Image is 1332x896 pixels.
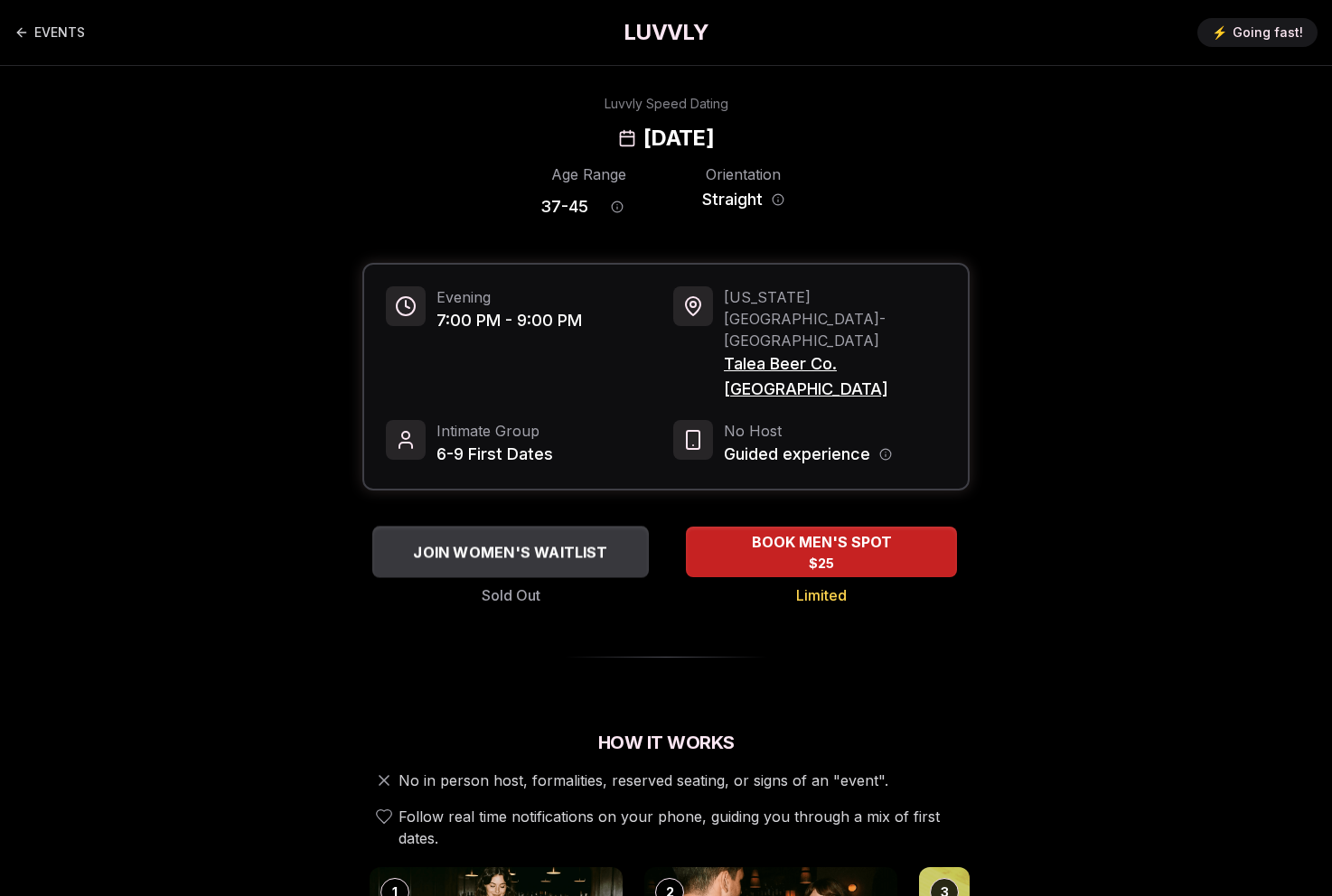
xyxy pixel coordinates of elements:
[809,555,834,573] span: $25
[724,420,892,442] span: No Host
[399,770,888,791] span: No in person host, formalities, reserved seating, or signs of an "event".
[362,730,970,755] h2: How It Works
[436,308,582,333] span: 7:00 PM - 9:00 PM
[624,18,708,47] a: LUVVLY
[540,194,588,219] span: 37 - 45
[605,95,728,113] div: Luvvly Speed Dating
[14,14,85,51] a: Back to events
[436,420,553,442] span: Intimate Group
[482,584,540,606] span: Sold Out
[772,193,784,206] button: Orientation information
[1212,23,1227,42] span: ⚡️
[436,286,582,308] span: Evening
[724,286,946,351] span: [US_STATE][GEOGRAPHIC_DATA] - [GEOGRAPHIC_DATA]
[702,187,763,212] span: Straight
[1233,23,1303,42] span: Going fast!
[748,531,896,553] span: BOOK MEN'S SPOT
[724,351,946,402] span: Talea Beer Co. [GEOGRAPHIC_DATA]
[399,806,962,849] span: Follow real time notifications on your phone, guiding you through a mix of first dates.
[540,163,637,185] div: Age Range
[879,448,892,461] button: Host information
[409,541,611,563] span: JOIN WOMEN'S WAITLIST
[796,584,847,606] span: Limited
[372,526,649,577] button: JOIN WOMEN'S WAITLIST - Sold Out
[436,442,553,467] span: 6-9 First Dates
[643,124,714,153] h2: [DATE]
[597,187,637,227] button: Age range information
[695,163,792,185] div: Orientation
[724,442,870,467] span: Guided experience
[686,527,957,577] button: BOOK MEN'S SPOT - Limited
